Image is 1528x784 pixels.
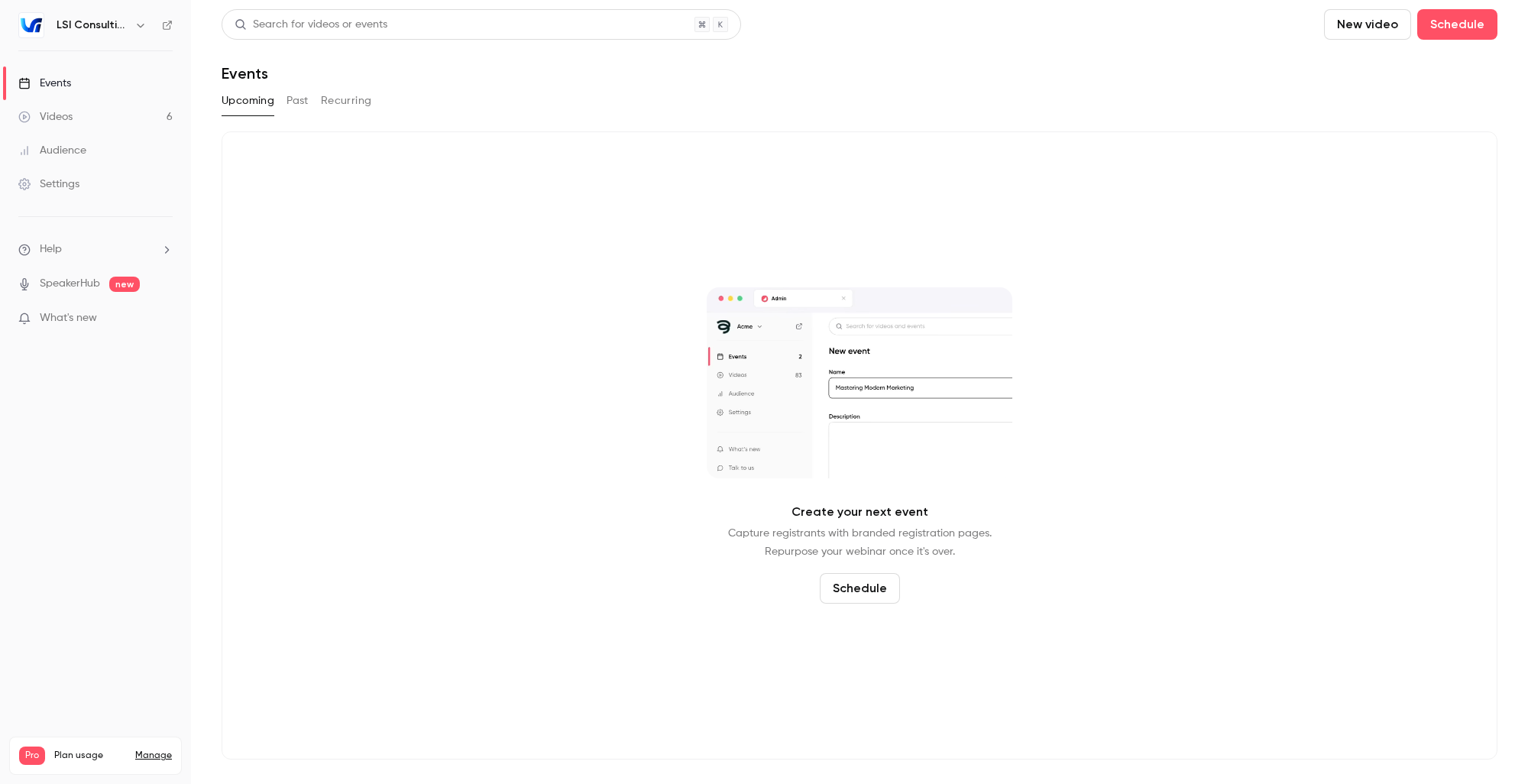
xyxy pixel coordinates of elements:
[135,750,172,762] a: Manage
[18,76,71,91] div: Events
[54,750,126,762] span: Plan usage
[1324,9,1411,40] button: New video
[1417,9,1497,40] button: Schedule
[222,64,268,83] h1: Events
[18,109,73,125] div: Videos
[40,276,100,292] a: SpeakerHub
[820,573,900,604] button: Schedule
[40,241,62,258] span: Help
[235,17,387,33] div: Search for videos or events
[18,177,79,192] div: Settings
[18,241,173,258] li: help-dropdown-opener
[792,503,928,521] p: Create your next event
[109,277,140,292] span: new
[19,13,44,37] img: LSI Consulting
[40,310,97,326] span: What's new
[321,89,372,113] button: Recurring
[222,89,274,113] button: Upcoming
[18,143,86,158] div: Audience
[728,524,992,561] p: Capture registrants with branded registration pages. Repurpose your webinar once it's over.
[19,747,45,765] span: Pro
[286,89,309,113] button: Past
[57,18,128,33] h6: LSI Consulting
